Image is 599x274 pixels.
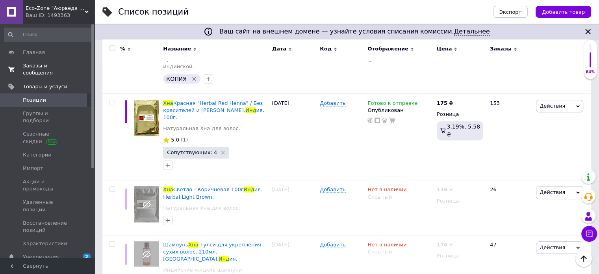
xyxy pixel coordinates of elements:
button: Наверх [575,250,592,267]
span: Инд [245,107,256,113]
span: Действия [540,244,565,250]
span: % [120,45,125,52]
span: Категории [23,151,52,158]
div: 26 [485,180,534,235]
svg: Удалить метку [191,76,197,82]
a: ШампуньХна-Тулси для укрепления сухих волос, 210мл. [GEOGRAPHIC_DATA].Индия. [163,242,261,262]
span: Характеристики [23,240,67,247]
span: Инд [243,186,254,192]
span: Позиции [23,97,46,104]
span: Заказы [490,45,512,52]
span: Шампунь [163,242,188,248]
a: Натуральная Хна для волос. [163,125,240,132]
div: 64% [584,69,597,75]
span: Экспорт [499,9,521,15]
div: Скрытый [367,248,432,255]
div: Скрытый [367,194,432,201]
span: Действия [540,103,565,109]
span: Инд [219,256,229,262]
div: [DATE] [270,180,318,235]
input: Поиск [4,28,93,42]
span: Добавить [320,100,345,106]
span: Отображение [367,45,408,52]
div: Список позиций [118,8,189,16]
div: Розница [437,111,483,118]
div: Розница [437,252,483,259]
span: Действия [540,189,565,195]
b: 116 [437,186,447,192]
span: (1) [181,137,188,143]
span: Группы и подборки [23,110,73,124]
a: ХнаКрасная "Herbal Red Henna" / Без красителей и [PERSON_NAME].Индия, 100г. [163,100,264,120]
button: Добавить товар [536,6,591,18]
span: Сопутствующих: 4 [167,150,217,155]
span: 3.19%, 5.58 ₴ [447,123,480,138]
span: ия. Herbal Light Brown. [163,186,262,199]
span: Главная [23,49,45,56]
img: Хна Светло - Коричневая 100г Индия. Herbal Light Brown. [134,186,159,222]
b: 175 [437,100,447,106]
div: ₴ [437,241,453,248]
span: Товары и услуги [23,83,67,90]
span: Добавить товар [542,9,585,15]
span: 5.0 [171,137,179,143]
div: Опубликован [367,107,432,114]
img: Шампунь Хна-Тулси для укрепления сухих волос, 210мл. Кхади. Индия. [134,241,159,267]
span: Название [163,45,191,52]
span: Восстановление позиций [23,220,73,234]
span: Сезонные скидки [23,130,73,145]
span: Уведомления [23,253,59,261]
span: Дата [272,45,287,52]
b: 174 [437,242,447,248]
div: [DATE] [270,93,318,180]
svg: Закрыть [583,27,593,36]
span: Удаленные позиции [23,199,73,213]
span: Нет в наличии [367,242,406,250]
span: Акции и промокоды [23,178,73,192]
div: Розница [437,198,483,205]
a: Детальнее [454,28,490,35]
span: Цена [437,45,452,52]
span: 2 [83,253,91,260]
a: ХнаСветло - Коричневая 100гИндия. Herbal Light Brown. [163,186,262,199]
div: ₴ [437,186,453,193]
div: ₴ [437,100,453,107]
span: Светло - Коричневая 100г [173,186,244,192]
button: Экспорт [493,6,528,18]
span: Хна [188,242,198,248]
a: Индийские жидкие шампуни [163,267,242,274]
img: Хна Красная "Herbal Red Henna" / Без красителей и Химии. Индия, 100г. [134,100,159,136]
span: Eco-Zone "Аюрведа для здоровья" [26,5,85,12]
span: Заказы и сообщения [23,62,73,76]
span: Импорт [23,165,43,172]
span: Код [320,45,332,52]
span: КОПИЯ [166,76,187,82]
div: 153 [485,93,534,180]
a: Натуральная Хна для волос. [163,205,240,212]
span: Добавить [320,242,345,248]
button: Чат с покупателем [581,226,597,242]
span: Ваш сайт на внешнем домене — узнайте условия списания комиссии. [219,28,490,35]
span: Красная "Herbal Red Henna" / Без красителей и [PERSON_NAME]. [163,100,263,113]
div: Ваш ID: 1493363 [26,12,95,19]
span: Готово к отправке [367,100,417,108]
a: Краска для волос на основе Хны индийской. [163,56,268,70]
span: Хна [163,186,173,192]
span: -Тулси для укрепления сухих волос, 210мл. [GEOGRAPHIC_DATA]. [163,242,261,262]
span: ия. [229,256,237,262]
span: Хна [163,100,173,106]
span: Добавить [320,186,345,193]
span: Нет в наличии [367,186,406,195]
